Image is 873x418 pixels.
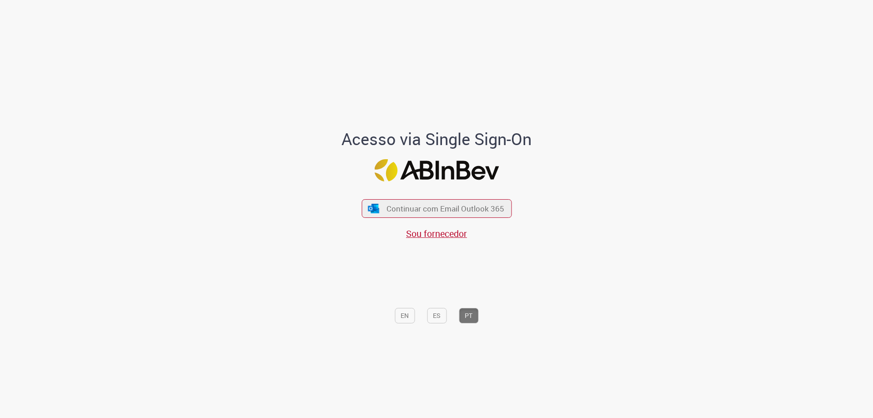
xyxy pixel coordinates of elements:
span: Continuar com Email Outlook 365 [386,203,504,214]
button: PT [459,308,478,323]
button: ícone Azure/Microsoft 360 Continuar com Email Outlook 365 [361,199,512,218]
img: Logo ABInBev [374,159,499,181]
button: EN [395,308,415,323]
img: ícone Azure/Microsoft 360 [367,204,380,213]
a: Sou fornecedor [406,227,467,240]
h1: Acesso via Single Sign-On [311,130,563,148]
button: ES [427,308,447,323]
